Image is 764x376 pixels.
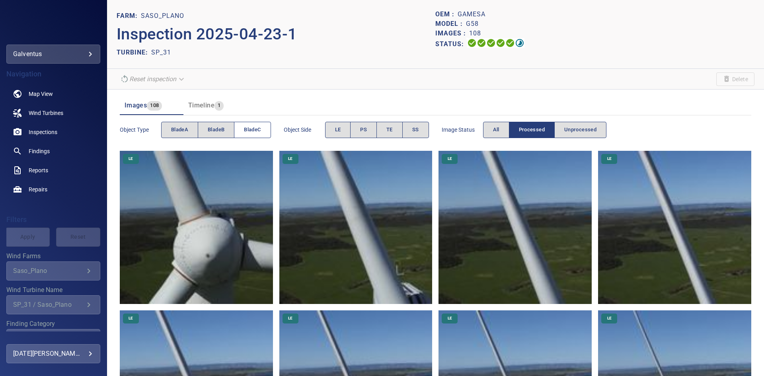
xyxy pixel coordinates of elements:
[412,125,419,134] span: SS
[6,261,100,281] div: Wind Farms
[6,142,100,161] a: findings noActive
[6,329,100,348] div: Finding Category
[117,22,436,46] p: Inspection 2025-04-23-1
[171,125,188,134] span: bladeA
[554,122,606,138] button: Unprocessed
[509,122,555,138] button: Processed
[13,347,94,360] div: [DATE][PERSON_NAME]
[325,122,351,138] button: LE
[458,10,485,19] p: Gamesa
[151,48,171,57] p: SP_31
[6,103,100,123] a: windturbines noActive
[496,38,505,48] svg: ML Processing 100%
[117,72,189,86] div: Unable to reset the inspection due to your user permissions
[602,156,616,162] span: LE
[483,122,607,138] div: imageStatus
[386,125,393,134] span: TE
[124,156,138,162] span: LE
[6,45,100,64] div: galventus
[443,156,457,162] span: LE
[469,29,481,38] p: 108
[29,109,63,117] span: Wind Turbines
[435,38,467,50] p: Status:
[214,101,224,110] span: 1
[120,126,161,134] span: Object type
[466,19,479,29] p: G58
[188,101,214,109] span: Timeline
[141,11,184,21] p: Saso_Plano
[486,38,496,48] svg: Selecting 100%
[435,10,458,19] p: OEM :
[117,11,141,21] p: FARM:
[505,38,515,48] svg: Matching 100%
[6,321,100,327] label: Finding Category
[283,316,297,321] span: LE
[6,253,100,259] label: Wind Farms
[519,125,545,134] span: Processed
[244,125,261,134] span: bladeC
[6,84,100,103] a: map noActive
[467,38,477,48] svg: Uploading 100%
[564,125,596,134] span: Unprocessed
[161,122,271,138] div: objectType
[716,72,754,86] span: Unable to delete the inspection due to your user permissions
[6,287,100,293] label: Wind Turbine Name
[198,122,234,138] button: bladeB
[13,301,84,308] div: SP_31 / Saso_Plano
[477,38,486,48] svg: Data Formatted 100%
[350,122,377,138] button: PS
[602,316,616,321] span: LE
[32,20,75,28] img: galventus-logo
[29,166,48,174] span: Reports
[29,185,47,193] span: Repairs
[13,267,84,275] div: Saso_Plano
[29,147,50,155] span: Findings
[435,29,469,38] p: Images :
[443,316,457,321] span: LE
[6,161,100,180] a: reports noActive
[483,122,509,138] button: All
[147,101,162,110] span: 108
[284,126,325,134] span: Object Side
[125,101,147,109] span: Images
[161,122,198,138] button: bladeA
[117,72,189,86] div: Reset inspection
[335,125,341,134] span: LE
[13,48,94,60] div: galventus
[402,122,429,138] button: SS
[117,48,151,57] p: TURBINE:
[6,123,100,142] a: inspections noActive
[376,122,403,138] button: TE
[129,75,176,83] em: Reset inspection
[442,126,483,134] span: Image Status
[283,156,297,162] span: LE
[325,122,429,138] div: objectSide
[515,38,524,48] svg: Classification 88%
[493,125,499,134] span: All
[234,122,271,138] button: bladeC
[360,125,367,134] span: PS
[124,316,138,321] span: LE
[6,70,100,78] h4: Navigation
[6,295,100,314] div: Wind Turbine Name
[435,19,466,29] p: Model :
[6,216,100,224] h4: Filters
[29,128,57,136] span: Inspections
[6,180,100,199] a: repairs noActive
[208,125,224,134] span: bladeB
[29,90,53,98] span: Map View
